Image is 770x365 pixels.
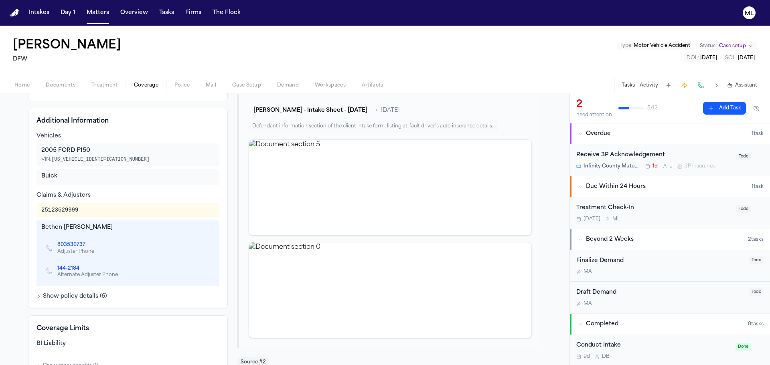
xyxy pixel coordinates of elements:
button: Tasks [622,82,635,89]
button: Add Task [663,80,674,91]
div: Vehicles [36,132,219,140]
a: 144-2184 [57,265,79,272]
span: M A [584,268,592,275]
div: 25123629999 [41,206,78,214]
span: Case setup [719,43,746,49]
span: Coverage [134,82,158,89]
span: Assistant [735,82,757,89]
span: Motor Vehicle Accident [634,43,690,48]
div: View document section 0 [249,242,532,338]
span: SOL : [725,56,737,60]
span: Type : [620,43,632,48]
div: Open task: Receive 3P Acknowledgement [570,144,770,176]
span: 3P Insurance [685,163,715,169]
span: Overdue [586,130,611,138]
span: J [670,163,673,169]
span: Done [736,343,751,351]
h2: DFW [13,54,124,64]
button: Matters [83,6,112,20]
div: Draft Demand [576,288,744,297]
button: Add Task [703,102,746,115]
span: 1 task [752,184,764,190]
div: BI Liability [36,340,219,348]
span: • [375,107,377,115]
button: [PERSON_NAME] - Intake Sheet - [DATE] [249,103,372,118]
span: 2 task s [748,236,764,243]
div: Alternate Adjuster Phone [57,272,118,278]
button: Show policy details (6) [36,292,107,300]
span: Todo [749,288,764,296]
a: Day 1 [57,6,79,20]
span: [DATE] [584,216,600,222]
div: Open task: Draft Demand [570,282,770,313]
button: Beyond 2 Weeks2tasks [570,229,770,250]
span: Status: [700,43,717,49]
button: Overdue1task [570,123,770,144]
span: 1 task [752,131,764,137]
span: Todo [749,256,764,264]
span: 1d [652,163,658,169]
span: VIN: [41,156,150,163]
span: Mail [206,82,216,89]
span: Police [174,82,190,89]
button: Firms [182,6,205,20]
span: Demand [277,82,299,89]
div: Treatment Check-In [576,204,731,213]
span: Workspaces [315,82,346,89]
span: Beyond 2 Weeks [586,236,634,244]
div: Buick [41,172,215,180]
span: Completed [586,320,618,328]
button: Completed8tasks [570,314,770,335]
a: Tasks [156,6,177,20]
button: Change status from Case setup [696,41,757,51]
h4: Coverage Limits [36,324,219,333]
img: Document section 0 [249,242,531,338]
img: Document section 5 [249,140,531,235]
div: Receive 3P Acknowledgement [576,151,731,160]
div: Open task: Treatment Check-In [570,197,770,229]
span: [US_VEHICLE_IDENTIFICATION_NUMBER] [51,157,150,162]
div: Adjuster Phone [57,248,94,255]
div: Claims & Adjusters [36,192,219,200]
div: Defendant information section of the client intake form, listing at-fault driver's auto insurance... [249,121,497,131]
span: Case Setup [232,82,261,89]
span: [DATE] [700,56,717,60]
a: Home [10,9,19,17]
button: Edit SOL: 2027-07-15 [723,54,757,62]
div: Bethen [PERSON_NAME] [41,224,215,232]
span: Treatment [91,82,118,89]
div: need attention [576,112,612,118]
span: Todo [736,153,751,160]
a: 803536737 [57,242,85,248]
button: Create Immediate Task [679,80,690,91]
button: Activity [640,82,658,89]
span: M L [612,216,620,222]
span: Infinity County Mutual Insurance Company [584,163,640,169]
button: Intakes [26,6,53,20]
img: Finch Logo [10,9,19,17]
button: Edit matter name [13,38,121,53]
span: 5 / 12 [647,105,657,111]
span: M A [584,300,592,307]
span: Todo [736,205,751,213]
span: [DATE] [381,107,400,115]
span: D B [602,353,610,360]
button: Overview [117,6,151,20]
button: Due Within 24 Hours1task [570,176,770,197]
span: 8 task s [748,321,764,327]
button: Assistant [727,82,757,89]
span: Due Within 24 Hours [586,183,646,191]
span: Home [14,82,30,89]
div: 2005 FORD F150 [41,147,215,155]
button: The Flock [209,6,244,20]
div: 2 [576,98,612,111]
div: Finalize Demand [576,256,744,266]
div: Open task: Finalize Demand [570,250,770,282]
button: Make a Call [695,80,706,91]
h4: Additional Information [36,116,219,126]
